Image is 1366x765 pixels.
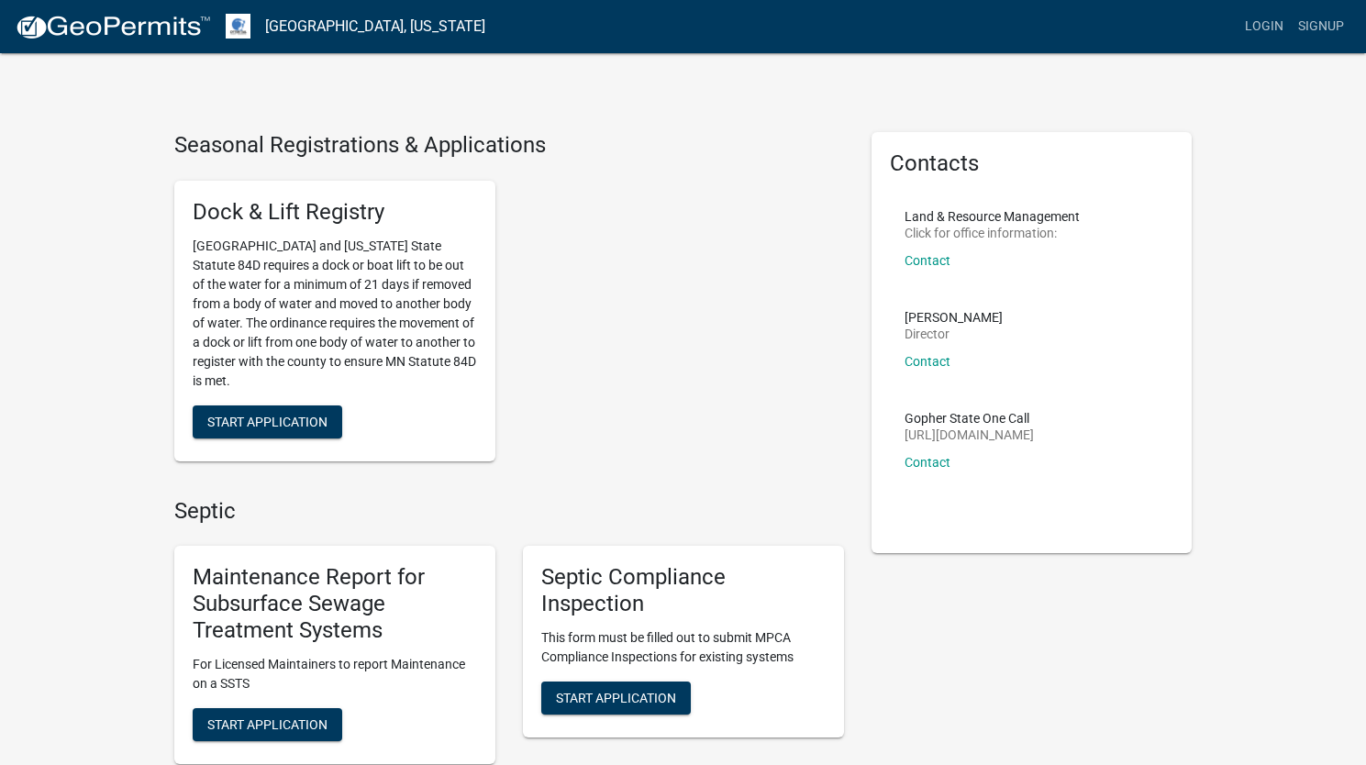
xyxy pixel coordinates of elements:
a: Signup [1291,9,1351,44]
p: [PERSON_NAME] [905,311,1003,324]
button: Start Application [193,405,342,438]
h4: Septic [174,498,844,525]
span: Start Application [207,716,328,731]
p: This form must be filled out to submit MPCA Compliance Inspections for existing systems [541,628,826,667]
p: Director [905,327,1003,340]
p: For Licensed Maintainers to report Maintenance on a SSTS [193,655,477,693]
a: Login [1238,9,1291,44]
h5: Maintenance Report for Subsurface Sewage Treatment Systems [193,564,477,643]
button: Start Application [193,708,342,741]
h5: Dock & Lift Registry [193,199,477,226]
h5: Septic Compliance Inspection [541,564,826,617]
p: [URL][DOMAIN_NAME] [905,428,1034,441]
a: [GEOGRAPHIC_DATA], [US_STATE] [265,11,485,42]
a: Contact [905,455,950,470]
p: Click for office information: [905,227,1080,239]
h4: Seasonal Registrations & Applications [174,132,844,159]
h5: Contacts [890,150,1174,177]
p: Land & Resource Management [905,210,1080,223]
button: Start Application [541,682,691,715]
img: Otter Tail County, Minnesota [226,14,250,39]
span: Start Application [207,414,328,428]
span: Start Application [556,690,676,704]
p: [GEOGRAPHIC_DATA] and [US_STATE] State Statute 84D requires a dock or boat lift to be out of the ... [193,237,477,391]
a: Contact [905,354,950,369]
p: Gopher State One Call [905,412,1034,425]
a: Contact [905,253,950,268]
